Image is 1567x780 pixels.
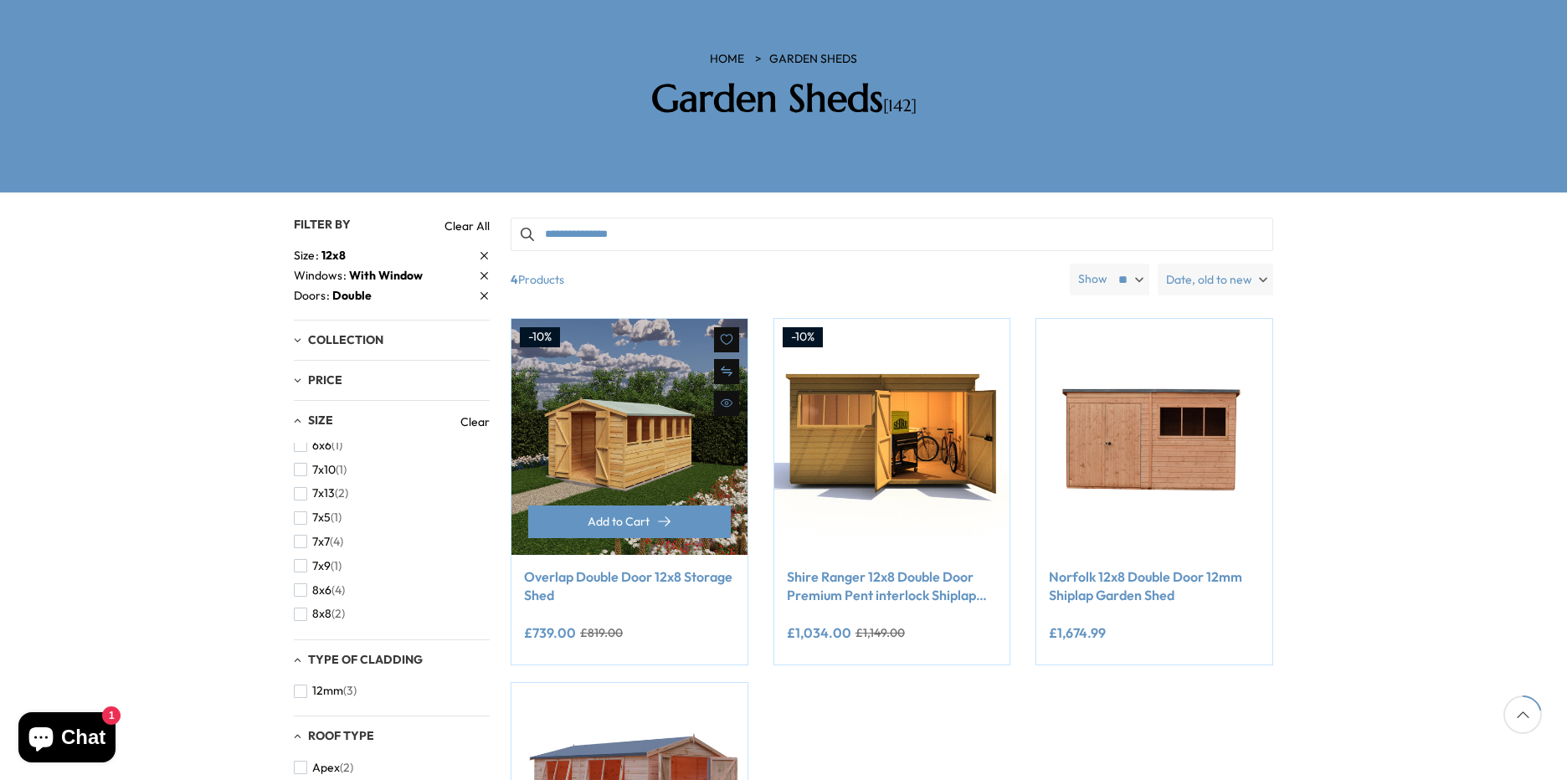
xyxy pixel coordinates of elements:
[312,535,330,549] span: 7x7
[460,413,490,430] a: Clear
[1166,264,1252,295] span: Date, old to new
[308,728,374,743] span: Roof Type
[312,607,331,621] span: 8x8
[294,530,343,554] button: 7x7
[524,626,576,639] ins: £739.00
[294,458,347,482] button: 7x10
[312,463,336,477] span: 7x10
[294,505,342,530] button: 7x5
[511,218,1273,251] input: Search products
[294,578,345,603] button: 8x6
[312,486,335,500] span: 7x13
[580,627,623,639] del: £819.00
[312,684,343,698] span: 12mm
[883,95,917,116] span: [142]
[1049,626,1106,639] ins: £1,674.99
[331,583,345,598] span: (4)
[294,287,332,305] span: Doors
[308,372,342,387] span: Price
[855,627,905,639] del: £1,149.00
[308,332,383,347] span: Collection
[444,218,490,234] a: Clear All
[774,319,1010,555] img: Shire Ranger 12x8 Double Door Premium Pent interlock Shiplap Shed - Best Shed
[294,267,349,285] span: Windows
[308,413,333,428] span: Size
[312,559,331,573] span: 7x9
[294,602,345,626] button: 8x8
[13,712,121,767] inbox-online-store-chat: Shopify online store chat
[331,607,345,621] span: (2)
[787,567,998,605] a: Shire Ranger 12x8 Double Door Premium Pent interlock Shiplap Shed
[349,268,423,283] span: With Window
[1078,271,1107,288] label: Show
[340,761,353,775] span: (2)
[294,554,342,578] button: 7x9
[528,505,731,538] button: Add to Cart
[504,264,1063,295] span: Products
[787,626,851,639] ins: £1,034.00
[783,327,823,347] div: -10%
[332,288,372,303] span: Double
[710,51,744,68] a: HOME
[294,247,321,264] span: Size
[294,434,342,458] button: 6x6
[545,76,1022,121] h2: Garden Sheds
[511,264,518,295] b: 4
[330,535,343,549] span: (4)
[294,679,357,703] button: 12mm
[312,583,331,598] span: 8x6
[1158,264,1273,295] label: Date, old to new
[520,327,560,347] div: -10%
[343,684,357,698] span: (3)
[294,217,351,232] span: Filter By
[1049,567,1260,605] a: Norfolk 12x8 Double Door 12mm Shiplap Garden Shed
[331,439,342,453] span: (1)
[312,761,340,775] span: Apex
[588,516,650,527] span: Add to Cart
[294,481,348,505] button: 7x13
[321,248,346,263] span: 12x8
[294,756,353,780] button: Apex
[308,652,423,667] span: Type of Cladding
[312,439,331,453] span: 6x6
[331,511,342,525] span: (1)
[769,51,857,68] a: Garden Sheds
[335,486,348,500] span: (2)
[312,511,331,525] span: 7x5
[524,567,735,605] a: Overlap Double Door 12x8 Storage Shed
[331,559,342,573] span: (1)
[336,463,347,477] span: (1)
